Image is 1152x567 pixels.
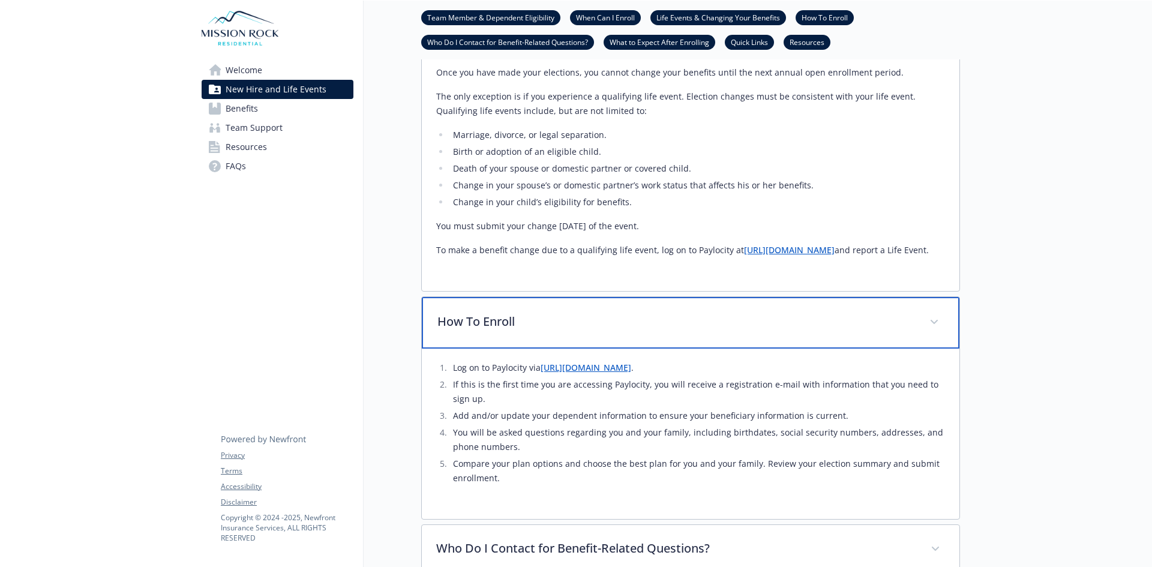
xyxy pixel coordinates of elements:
a: Life Events & Changing Your Benefits [650,11,786,23]
a: New Hire and Life Events [202,80,353,99]
a: How To Enroll [796,11,854,23]
p: Once you have made your elections, you cannot change your benefits until the next annual open enr... [436,65,945,80]
span: New Hire and Life Events [226,80,326,99]
span: Benefits [226,99,258,118]
a: Resources [784,36,830,47]
li: You will be asked questions regarding you and your family, including birthdates, social security ... [449,425,945,454]
a: [URL][DOMAIN_NAME] [744,244,835,256]
p: The only exception is if you experience a qualifying life event. Election changes must be consist... [436,89,945,118]
div: How To Enroll [422,349,959,519]
a: Accessibility [221,481,353,492]
a: Who Do I Contact for Benefit-Related Questions? [421,36,594,47]
a: Team Support [202,118,353,137]
a: Terms [221,466,353,476]
li: Marriage, divorce, or legal separation. [449,128,945,142]
li: Change in your spouse’s or domestic partner’s work status that affects his or her benefits. [449,178,945,193]
p: How To Enroll [437,313,915,331]
li: Death of your spouse or domestic partner or covered child. [449,161,945,176]
li: Change in your child’s eligibility for benefits. [449,195,945,209]
span: Resources [226,137,267,157]
p: To make a benefit change due to a qualifying life event, log on to Paylocity at and report a Life... [436,243,945,257]
a: Welcome [202,61,353,80]
a: Benefits [202,99,353,118]
li: If this is the first time you are accessing Paylocity, you will receive a registration e-mail wit... [449,377,945,406]
a: When Can I Enroll [570,11,641,23]
a: Disclaimer [221,497,353,508]
a: Privacy [221,450,353,461]
span: Welcome [226,61,262,80]
a: Quick Links [725,36,774,47]
a: What to Expect After Enrolling [604,36,715,47]
p: You must submit your change [DATE] of the event. [436,219,945,233]
a: FAQs [202,157,353,176]
a: Team Member & Dependent Eligibility [421,11,560,23]
span: Team Support [226,118,283,137]
li: Birth or adoption of an eligible child. [449,145,945,159]
li: Add and/or update your dependent information to ensure your beneficiary information is current. [449,409,945,423]
div: Life Events & Changing Your Benefits [422,56,959,291]
a: [URL][DOMAIN_NAME] [541,362,631,373]
a: Resources [202,137,353,157]
p: Copyright © 2024 - 2025 , Newfront Insurance Services, ALL RIGHTS RESERVED [221,512,353,543]
div: How To Enroll [422,297,959,349]
li: Compare your plan options and choose the best plan for you and your family. Review your election ... [449,457,945,485]
li: Log on to Paylocity via . [449,361,945,375]
span: FAQs [226,157,246,176]
p: Who Do I Contact for Benefit-Related Questions? [436,539,916,557]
